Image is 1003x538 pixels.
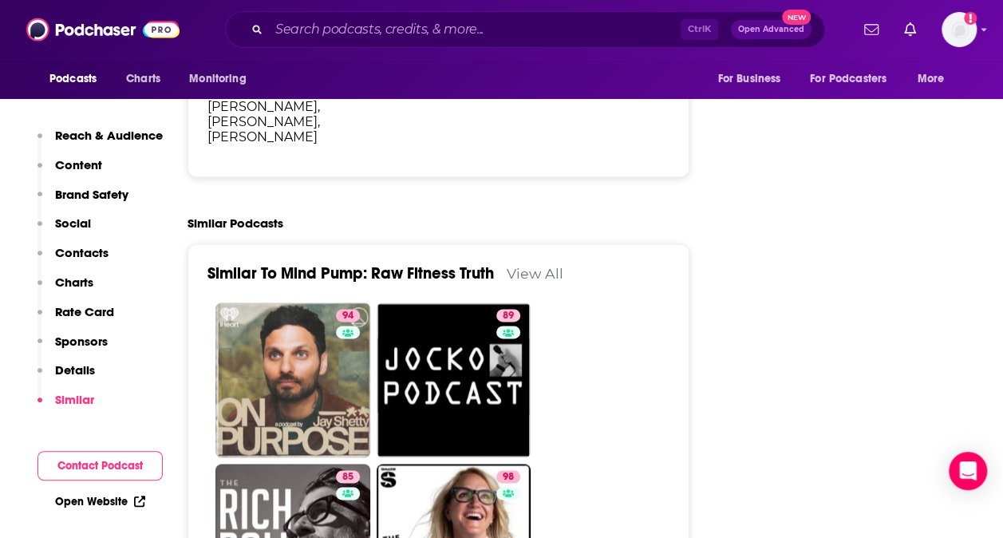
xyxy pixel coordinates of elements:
h2: Similar Podcasts [188,216,283,231]
button: open menu [38,64,117,94]
p: Reach & Audience [55,128,163,143]
button: Show profile menu [942,12,977,47]
a: Show notifications dropdown [858,16,885,43]
a: Charts [116,64,170,94]
a: 85 [336,470,360,483]
button: Similar [38,392,94,421]
a: 98 [496,470,520,483]
a: 89 [377,303,531,457]
a: Similar To Mind Pump: Raw Fitness Truth [207,263,494,283]
img: Podchaser - Follow, Share and Rate Podcasts [26,14,180,45]
button: Reach & Audience [38,128,163,157]
a: 94 [215,303,370,457]
span: 85 [342,469,353,485]
p: Social [55,216,91,231]
button: Contacts [38,245,109,275]
p: Details [55,362,95,378]
button: open menu [706,64,800,94]
p: Brand Safety [55,187,128,202]
p: Similar [55,392,94,407]
button: Charts [38,275,93,304]
button: open menu [906,64,965,94]
span: For Podcasters [810,68,887,90]
a: Show notifications dropdown [898,16,922,43]
a: Open Website [55,495,145,508]
a: View All [507,265,563,282]
button: open menu [178,64,267,94]
p: Rate Card [55,304,114,319]
button: Contact Podcast [38,451,163,481]
span: Logged in as alisontucker [942,12,977,47]
span: Charts [126,68,160,90]
span: New [782,10,811,25]
span: Ctrl K [681,19,718,40]
button: Details [38,362,95,392]
a: 89 [496,309,520,322]
button: Content [38,157,102,187]
button: Sponsors [38,334,108,363]
p: Contacts [55,245,109,260]
span: For Business [717,68,780,90]
span: [PERSON_NAME], [PERSON_NAME], [PERSON_NAME], [PERSON_NAME] [207,84,323,144]
span: 89 [503,308,514,324]
p: Charts [55,275,93,290]
span: 98 [503,469,514,485]
span: Open Advanced [738,26,804,34]
span: Podcasts [49,68,97,90]
svg: Add a profile image [964,12,977,25]
button: Brand Safety [38,187,128,216]
span: More [918,68,945,90]
div: Open Intercom Messenger [949,452,987,490]
span: Monitoring [189,68,246,90]
button: Rate Card [38,304,114,334]
button: Social [38,216,91,245]
input: Search podcasts, credits, & more... [269,17,681,42]
p: Content [55,157,102,172]
div: Search podcasts, credits, & more... [225,11,825,48]
span: 94 [342,308,353,324]
a: 94 [336,309,360,322]
button: Open AdvancedNew [731,20,811,39]
button: open menu [800,64,910,94]
p: Sponsors [55,334,108,349]
img: User Profile [942,12,977,47]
